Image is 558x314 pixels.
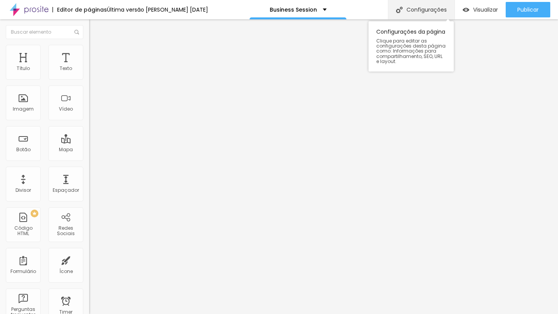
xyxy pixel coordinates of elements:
[13,106,34,112] div: Imagem
[396,7,403,13] img: Icone
[463,7,469,13] img: view-1.svg
[517,7,539,13] span: Publicar
[107,7,208,12] div: Última versão [PERSON_NAME] [DATE]
[10,269,36,274] div: Formulário
[506,2,550,17] button: Publicar
[74,30,79,34] img: Icone
[6,25,83,39] input: Buscar elemento
[270,7,317,12] p: Business Session
[8,225,38,237] div: Código HTML
[473,7,498,13] span: Visualizar
[52,7,107,12] div: Editor de páginas
[17,66,30,71] div: Título
[60,66,72,71] div: Texto
[369,21,454,72] div: Configurações da página
[16,147,31,152] div: Botão
[15,188,31,193] div: Divisor
[59,147,73,152] div: Mapa
[455,2,506,17] button: Visualizar
[59,269,73,274] div: Ícone
[50,225,81,237] div: Redes Sociais
[376,38,446,64] span: Clique para editar as configurações desta página como: Informações para compartilhamento, SEO, UR...
[59,106,73,112] div: Vídeo
[53,188,79,193] div: Espaçador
